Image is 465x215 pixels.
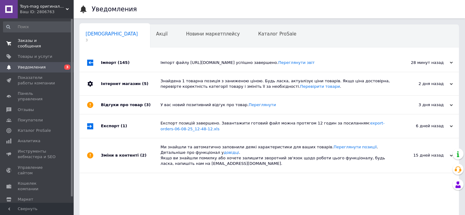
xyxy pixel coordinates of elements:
[18,54,52,59] span: Товары и услуги
[161,121,385,131] a: export-orders-06-08-25_12-48-12.xls
[3,21,72,32] input: Поиск
[161,78,392,89] div: Знайдена 1 товарна позиція з заниженою ціною. Будь ласка, актуалізує ціни товарів. Якщо ціна дост...
[161,144,392,167] div: Ми знайшли та автоматично заповнили деякі характеристики для ваших товарів. . Детальніше про функ...
[258,31,296,37] span: Каталог ProSale
[18,107,34,113] span: Отзывы
[18,38,57,49] span: Заказы и сообщения
[161,102,392,108] div: У вас новий позитивний відгук про товар.
[140,153,146,158] span: (2)
[144,102,151,107] span: (3)
[161,60,392,65] div: Імпорт файлу [URL][DOMAIN_NAME] успішно завершено.
[20,4,66,9] span: Toys-mag оригинальные игрушки
[334,145,377,149] a: Переглянути позиції
[86,38,138,43] span: 3
[18,75,57,86] span: Показатели работы компании
[224,150,239,155] a: довідці
[20,9,73,15] div: Ваш ID: 2806763
[18,149,57,160] span: Инструменты вебмастера и SEO
[18,197,33,202] span: Маркет
[101,72,161,95] div: Інтернет магазин
[18,165,57,176] span: Управление сайтом
[118,60,130,65] span: (145)
[101,114,161,138] div: Експорт
[18,138,40,144] span: Аналитика
[249,102,276,107] a: Переглянути
[101,138,161,173] div: Зміни в контенті
[156,31,168,37] span: Акції
[392,102,453,108] div: 3 дня назад
[142,81,148,86] span: (5)
[392,153,453,158] div: 15 дней назад
[64,65,70,70] span: 3
[18,128,51,133] span: Каталог ProSale
[92,6,137,13] h1: Уведомления
[18,117,43,123] span: Покупатели
[186,31,240,37] span: Новини маркетплейсу
[278,60,315,65] a: Переглянути звіт
[392,81,453,87] div: 2 дня назад
[101,96,161,114] div: Відгуки про товар
[18,181,57,192] span: Кошелек компании
[300,84,340,89] a: Перевірити товари
[86,31,138,37] span: [DEMOGRAPHIC_DATA]
[161,120,392,132] div: Експорт позицій завершено. Завантажити готовий файл можна протягом 12 годин за посиланням:
[18,65,46,70] span: Уведомления
[121,124,127,128] span: (1)
[101,54,161,72] div: Імпорт
[18,91,57,102] span: Панель управления
[392,60,453,65] div: 28 минут назад
[392,123,453,129] div: 6 дней назад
